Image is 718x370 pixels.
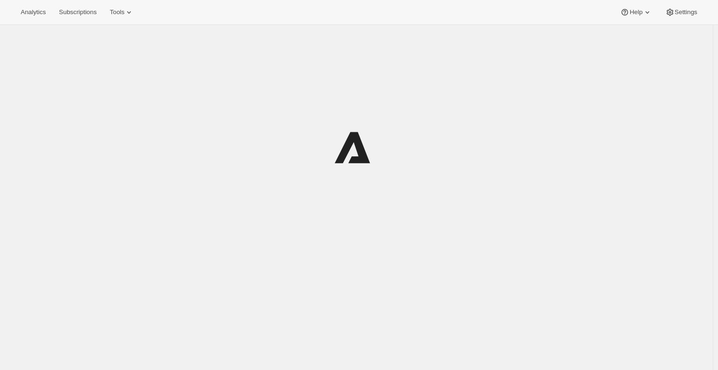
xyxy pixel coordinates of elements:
[675,8,697,16] span: Settings
[614,6,657,19] button: Help
[104,6,139,19] button: Tools
[21,8,46,16] span: Analytics
[59,8,97,16] span: Subscriptions
[110,8,124,16] span: Tools
[53,6,102,19] button: Subscriptions
[660,6,703,19] button: Settings
[629,8,642,16] span: Help
[15,6,51,19] button: Analytics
